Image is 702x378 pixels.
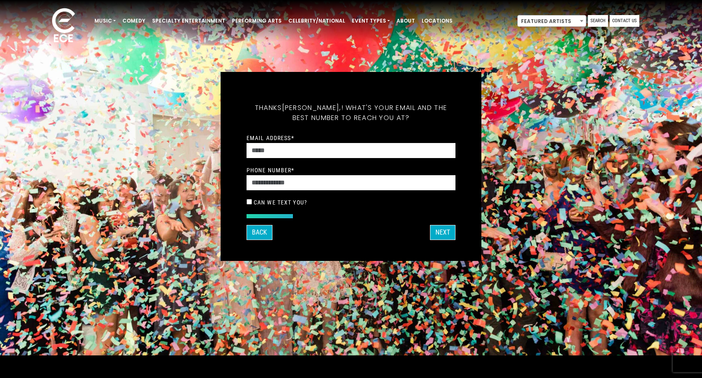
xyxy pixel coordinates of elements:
img: ece_new_logo_whitev2-1.png [43,6,84,46]
a: Celebrity/National [285,14,348,28]
button: Next [430,225,455,240]
label: Can we text you? [254,199,307,206]
label: Email Address [247,134,294,142]
span: Featured Artists [518,15,586,27]
a: Search [588,15,608,27]
a: Locations [418,14,456,28]
span: [PERSON_NAME], [282,103,341,112]
a: About [393,14,418,28]
label: Phone Number [247,166,295,174]
a: Comedy [119,14,149,28]
a: Specialty Entertainment [149,14,229,28]
span: Featured Artists [517,15,586,27]
a: Performing Arts [229,14,285,28]
button: Back [247,225,272,240]
a: Music [91,14,119,28]
h5: Thanks ! What's your email and the best number to reach you at? [247,93,455,133]
a: Event Types [348,14,393,28]
a: Contact Us [610,15,639,27]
